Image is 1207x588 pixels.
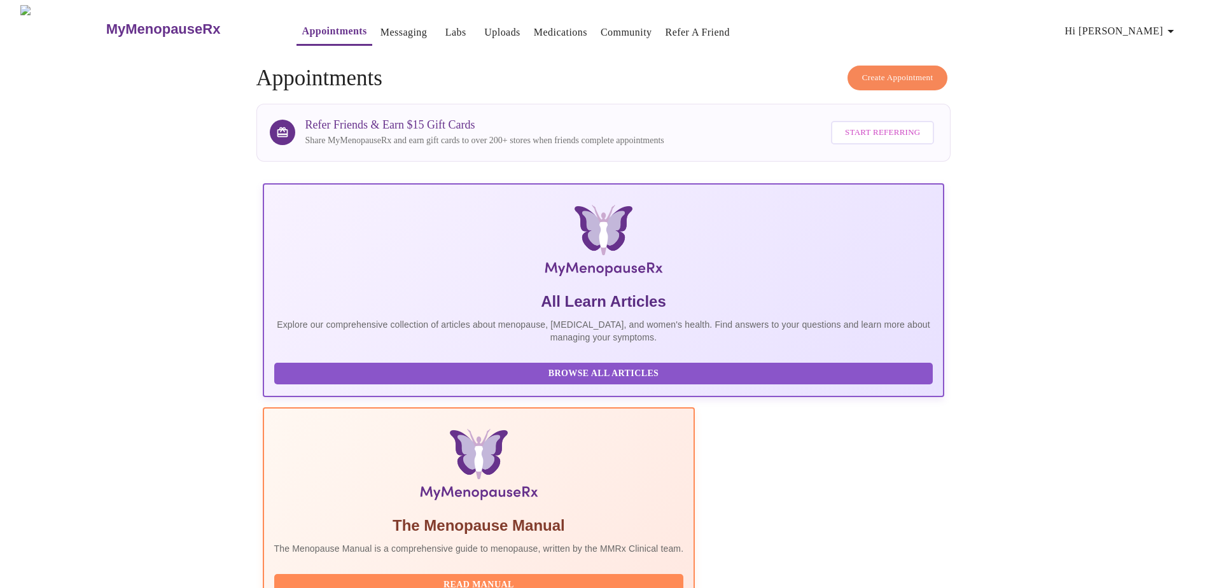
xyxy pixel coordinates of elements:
a: Medications [534,24,587,41]
span: Create Appointment [862,71,933,85]
a: Labs [445,24,466,41]
p: The Menopause Manual is a comprehensive guide to menopause, written by the MMRx Clinical team. [274,542,684,555]
a: Start Referring [828,115,937,151]
button: Messaging [375,20,432,45]
button: Uploads [479,20,526,45]
button: Labs [435,20,476,45]
img: MyMenopauseRx Logo [377,205,831,281]
a: Uploads [484,24,520,41]
button: Create Appointment [848,66,948,90]
h5: All Learn Articles [274,291,933,312]
a: Appointments [302,22,366,40]
span: Start Referring [845,125,920,140]
p: Explore our comprehensive collection of articles about menopause, [MEDICAL_DATA], and women's hea... [274,318,933,344]
button: Medications [529,20,592,45]
h4: Appointments [256,66,951,91]
h5: The Menopause Manual [274,515,684,536]
a: Community [601,24,652,41]
span: Browse All Articles [287,366,921,382]
a: Messaging [380,24,427,41]
img: MyMenopauseRx Logo [20,5,104,53]
a: MyMenopauseRx [104,7,271,52]
button: Appointments [297,18,372,46]
button: Browse All Articles [274,363,933,385]
button: Hi [PERSON_NAME] [1060,18,1183,44]
h3: Refer Friends & Earn $15 Gift Cards [305,118,664,132]
span: Hi [PERSON_NAME] [1065,22,1178,40]
button: Community [596,20,657,45]
a: Browse All Articles [274,367,937,378]
h3: MyMenopauseRx [106,21,221,38]
img: Menopause Manual [339,429,618,505]
button: Refer a Friend [660,20,736,45]
p: Share MyMenopauseRx and earn gift cards to over 200+ stores when friends complete appointments [305,134,664,147]
button: Start Referring [831,121,934,144]
a: Refer a Friend [666,24,730,41]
